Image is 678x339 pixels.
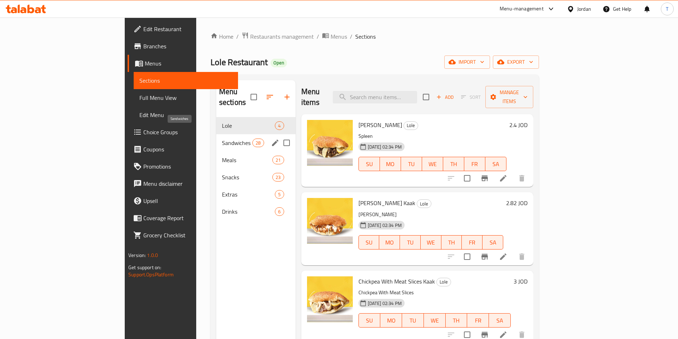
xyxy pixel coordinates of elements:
a: Choice Groups [128,124,238,141]
span: 21 [273,157,283,164]
li: / [350,32,352,41]
span: Chickpea With Meat Slices Kaak [358,276,435,287]
span: Menus [331,32,347,41]
a: Promotions [128,158,238,175]
a: Sections [134,72,238,89]
div: items [275,121,284,130]
button: MO [380,157,401,171]
nav: Menu sections [216,114,296,223]
button: TH [443,157,464,171]
a: Grocery Checklist [128,227,238,244]
button: import [444,55,490,69]
span: Select section first [456,92,485,103]
span: Sections [139,76,232,85]
span: SU [362,315,378,326]
input: search [333,91,417,103]
a: Edit menu item [499,252,508,261]
a: Coupons [128,141,238,158]
span: 23 [273,174,283,181]
img: Shish Tawook Kaak [307,198,353,244]
button: TH [441,235,462,250]
span: Open [271,60,287,66]
div: Lole [404,121,418,130]
h6: 2.4 JOD [509,120,528,130]
span: T [666,5,668,13]
div: Jordan [577,5,591,13]
button: TU [400,235,421,250]
span: TU [404,159,419,169]
div: Snacks23 [216,169,296,186]
div: Meals [222,156,272,164]
span: Extras [222,190,275,199]
span: Version: [128,251,146,260]
span: SA [488,159,504,169]
span: Add [435,93,455,101]
span: FR [470,315,486,326]
button: MO [379,235,400,250]
a: Full Menu View [134,89,238,106]
span: WE [427,315,443,326]
div: Menu-management [500,5,544,13]
button: Add [434,92,456,103]
span: Get support on: [128,263,161,272]
span: Edit Menu [139,111,232,119]
button: FR [462,235,482,250]
span: Snacks [222,173,272,181]
span: Manage items [491,88,528,106]
span: 4 [275,122,283,129]
button: Manage items [485,86,533,108]
span: Select section [419,89,434,105]
p: Spleen [358,132,506,141]
span: Sort sections [261,88,278,106]
span: Drinks [222,207,275,216]
button: TU [402,313,424,328]
span: 1.0.0 [147,251,158,260]
span: TH [449,315,465,326]
button: SA [485,157,506,171]
span: Branches [143,42,232,50]
span: TU [405,315,421,326]
span: Menus [145,59,232,68]
div: items [272,173,284,181]
button: WE [422,157,443,171]
div: items [272,156,284,164]
span: Restaurants management [250,32,314,41]
div: Lole [417,199,431,208]
span: Select all sections [246,89,261,105]
span: 5 [275,191,283,198]
button: FR [464,157,485,171]
button: SU [358,235,380,250]
span: SA [485,237,500,248]
button: delete [513,170,530,187]
span: Coverage Report [143,214,232,222]
span: SU [362,159,377,169]
div: Drinks6 [216,203,296,220]
a: Edit Menu [134,106,238,124]
h2: Menu items [301,86,324,108]
span: Lole [437,278,451,286]
p: Chickpea With Meat Slices [358,288,511,297]
button: Branch-specific-item [476,248,493,265]
span: WE [425,159,440,169]
button: SA [489,313,511,328]
a: Support.OpsPlatform [128,270,174,279]
span: Lole Restaurant [211,54,268,70]
span: Lole [222,121,275,130]
span: SU [362,237,377,248]
span: [PERSON_NAME] Kaak [358,198,415,208]
button: TU [401,157,422,171]
a: Upsell [128,192,238,209]
span: Sandwiches [222,139,252,147]
button: SU [358,157,380,171]
button: FR [467,313,489,328]
span: Grocery Checklist [143,231,232,239]
span: Lole [417,200,431,208]
span: Lole [404,121,418,130]
span: Promotions [143,162,232,171]
span: import [450,58,484,67]
span: FR [465,237,480,248]
button: Add section [278,88,296,106]
span: [DATE] 02:34 PM [365,222,405,229]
